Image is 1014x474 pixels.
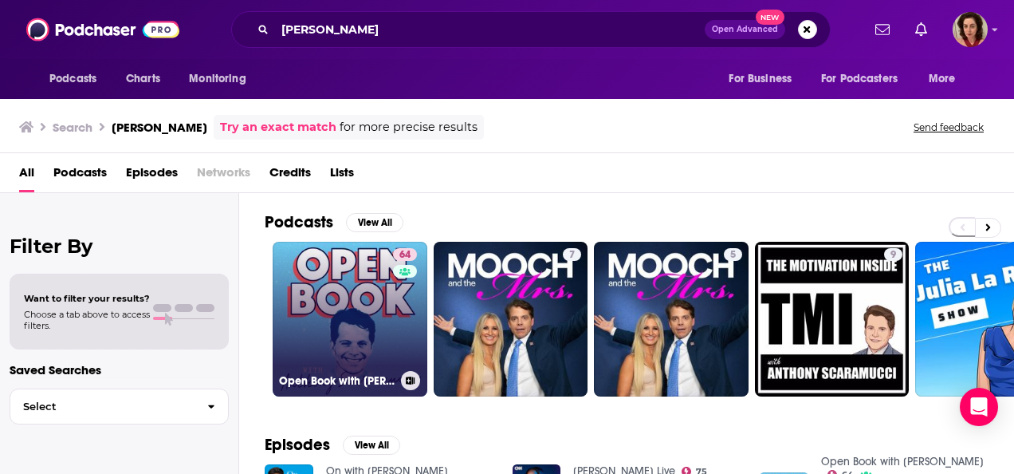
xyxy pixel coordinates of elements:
[811,64,921,94] button: open menu
[869,16,896,43] a: Show notifications dropdown
[821,455,984,468] a: Open Book with Anthony Scaramucci
[116,64,170,94] a: Charts
[890,247,896,263] span: 9
[343,436,400,455] button: View All
[393,248,417,261] a: 64
[49,68,96,90] span: Podcasts
[953,12,988,47] button: Show profile menu
[189,68,246,90] span: Monitoring
[220,118,336,136] a: Try an exact match
[569,247,575,263] span: 7
[53,120,92,135] h3: Search
[126,68,160,90] span: Charts
[909,16,933,43] a: Show notifications dropdown
[197,160,250,192] span: Networks
[38,64,117,94] button: open menu
[26,14,179,45] img: Podchaser - Follow, Share and Rate Podcasts
[10,235,229,258] h2: Filter By
[265,435,400,455] a: EpisodesView All
[563,248,581,261] a: 7
[10,401,195,412] span: Select
[929,68,956,90] span: More
[265,435,330,455] h2: Episodes
[330,160,354,192] a: Lists
[594,242,749,397] a: 5
[729,68,792,90] span: For Business
[265,212,333,232] h2: Podcasts
[273,242,427,397] a: 64Open Book with [PERSON_NAME]
[434,242,588,397] a: 7
[53,160,107,192] a: Podcasts
[724,248,742,261] a: 5
[10,362,229,377] p: Saved Searches
[755,242,910,397] a: 9
[953,12,988,47] span: Logged in as hdrucker
[279,374,395,388] h3: Open Book with [PERSON_NAME]
[24,293,150,304] span: Want to filter your results?
[918,64,976,94] button: open menu
[960,388,998,426] div: Open Intercom Messenger
[399,247,411,263] span: 64
[231,11,831,48] div: Search podcasts, credits, & more...
[705,20,785,39] button: Open AdvancedNew
[19,160,34,192] a: All
[126,160,178,192] a: Episodes
[756,10,784,25] span: New
[821,68,898,90] span: For Podcasters
[953,12,988,47] img: User Profile
[178,64,266,94] button: open menu
[712,26,778,34] span: Open Advanced
[275,17,705,42] input: Search podcasts, credits, & more...
[269,160,311,192] a: Credits
[884,248,902,261] a: 9
[340,118,478,136] span: for more precise results
[24,309,150,331] span: Choose a tab above to access filters.
[730,247,736,263] span: 5
[717,64,812,94] button: open menu
[909,120,988,134] button: Send feedback
[10,389,229,425] button: Select
[265,212,403,232] a: PodcastsView All
[346,213,403,232] button: View All
[112,120,207,135] h3: [PERSON_NAME]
